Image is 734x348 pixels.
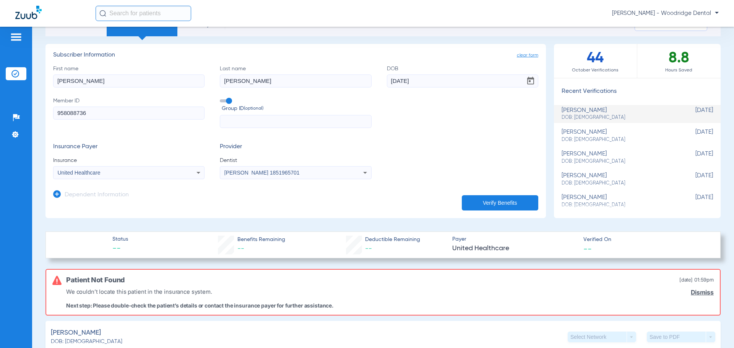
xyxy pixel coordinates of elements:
button: Open calendar [523,73,538,89]
span: Payer [452,235,577,243]
span: -- [365,245,372,252]
span: -- [237,245,244,252]
input: Search for patients [96,6,191,21]
img: hamburger-icon [10,32,22,42]
span: United Healthcare [58,170,101,176]
h3: Insurance Payer [53,143,205,151]
div: [PERSON_NAME] [562,107,675,121]
span: United Healthcare [452,244,577,253]
label: First name [53,65,205,87]
span: [PERSON_NAME] - Woodridge Dental [612,10,719,17]
a: Dismiss [691,289,714,296]
label: DOB [387,65,538,87]
span: Verified On [583,236,708,244]
span: Insurance [53,157,205,164]
span: Hours Saved [637,66,721,74]
h3: Provider [220,143,371,151]
span: [DATE] [675,172,713,186]
h3: Dependent Information [65,191,129,199]
span: -- [583,244,592,253]
p: Next step: Please double-check the patient’s details or contact the insurance payer for further a... [66,302,333,309]
span: DOB: [DEMOGRAPHIC_DATA] [562,180,675,187]
span: DOB: [DEMOGRAPHIC_DATA] [562,158,675,165]
img: Search Icon [99,10,106,17]
span: DOB: [DEMOGRAPHIC_DATA] [562,114,675,121]
div: [PERSON_NAME] [562,172,675,186]
label: Member ID [53,97,205,128]
h3: Subscriber Information [53,52,538,59]
span: [DATE] 01:59PM [679,276,714,284]
span: -- [112,244,128,254]
input: First name [53,74,205,87]
input: Member ID [53,107,205,120]
div: 44 [554,44,637,78]
p: We couldn’t locate this patient in the insurance system. [66,287,333,296]
span: Benefits Remaining [237,236,285,244]
span: Deductible Remaining [365,236,420,244]
img: error-icon [52,276,62,285]
span: DOB: [DEMOGRAPHIC_DATA] [51,338,122,346]
div: [PERSON_NAME] [562,194,675,208]
h3: Recent Verifications [554,88,721,95]
span: [PERSON_NAME] [51,328,101,338]
div: [PERSON_NAME] [562,151,675,165]
div: 8.8 [637,44,721,78]
span: [PERSON_NAME] 1851965701 [224,170,300,176]
img: Zuub Logo [15,6,42,19]
span: Status [112,235,128,243]
div: [PERSON_NAME] [562,129,675,143]
label: Last name [220,65,371,87]
span: Dentist [220,157,371,164]
small: (optional) [244,105,263,113]
h6: Patient Not Found [66,276,125,284]
input: DOBOpen calendar [387,74,538,87]
span: [DATE] [675,194,713,208]
span: [DATE] [675,151,713,165]
input: Last name [220,74,371,87]
span: October Verifications [554,66,637,74]
span: [DATE] [675,129,713,143]
span: [DATE] [675,107,713,121]
span: DOB: [DEMOGRAPHIC_DATA] [562,202,675,209]
button: Verify Benefits [462,195,538,210]
span: Group ID [222,105,371,113]
span: DOB: [DEMOGRAPHIC_DATA] [562,136,675,143]
span: clear form [517,52,538,59]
